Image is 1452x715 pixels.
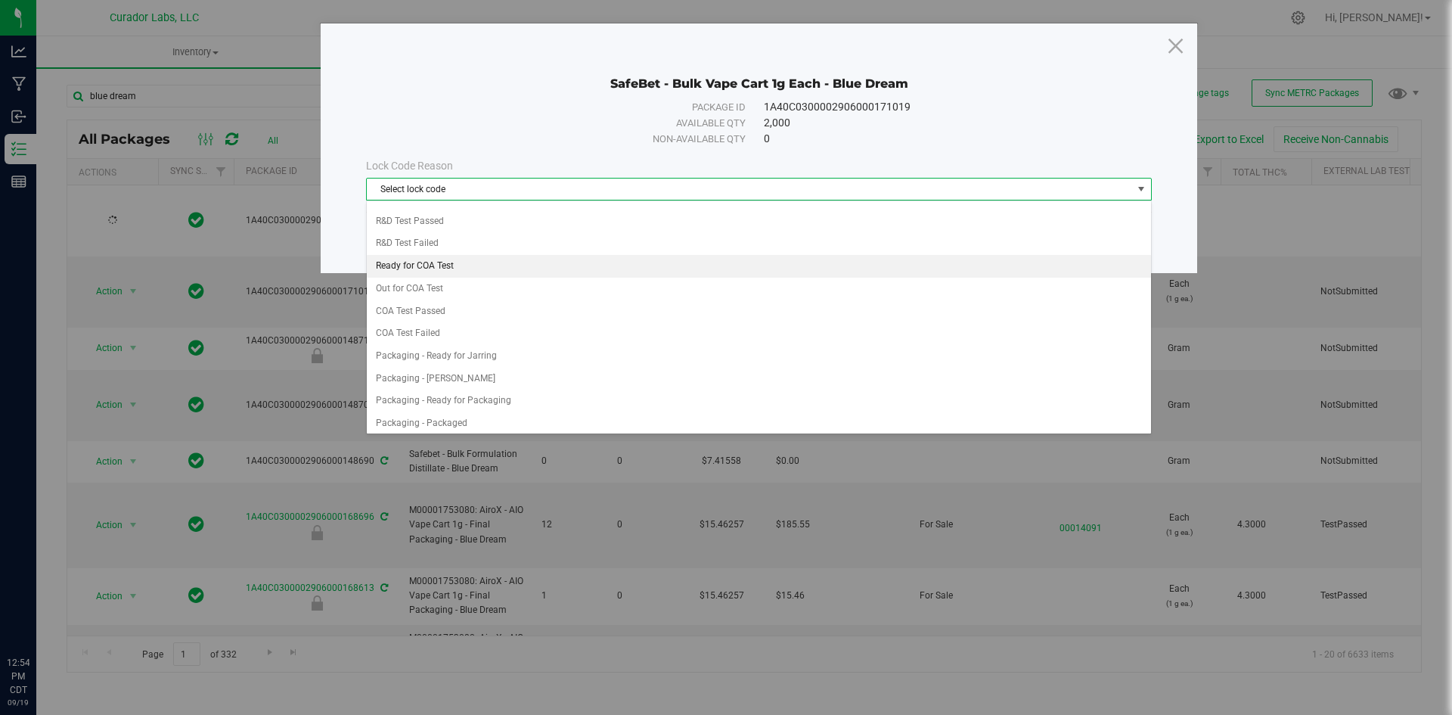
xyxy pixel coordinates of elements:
li: R&D Test Passed [367,210,1151,233]
div: Available qty [400,116,746,131]
div: Package ID [400,100,746,115]
div: 0 [764,131,1118,147]
li: COA Test Passed [367,300,1151,323]
div: Non-available qty [400,132,746,147]
div: 1A40C0300002906000171019 [764,99,1118,115]
div: SafeBet - Bulk Vape Cart 1g Each - Blue Dream [366,54,1152,92]
div: 2,000 [764,115,1118,131]
li: COA Test Failed [367,322,1151,345]
li: Packaging - Packaged [367,412,1151,435]
li: Out for COA Test [367,278,1151,300]
li: Packaging - [PERSON_NAME] [367,368,1151,390]
span: Select lock code [367,179,1132,200]
span: select [1132,179,1151,200]
li: Packaging - Ready for Packaging [367,390,1151,412]
li: Ready for COA Test [367,255,1151,278]
span: Lock Code Reason [366,160,453,172]
li: R&D Test Failed [367,232,1151,255]
li: Packaging - Ready for Jarring [367,345,1151,368]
